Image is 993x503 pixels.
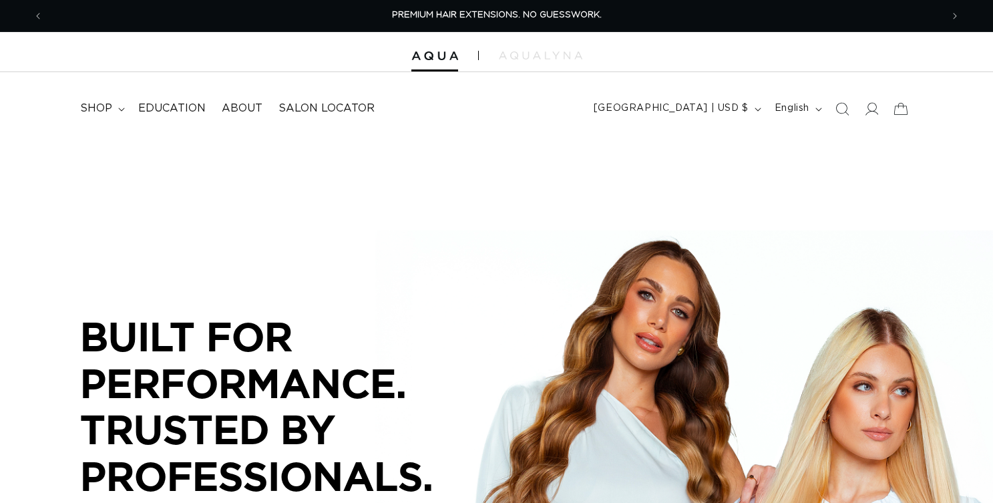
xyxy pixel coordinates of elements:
button: [GEOGRAPHIC_DATA] | USD $ [586,96,767,122]
p: BUILT FOR PERFORMANCE. TRUSTED BY PROFESSIONALS. [80,313,481,499]
span: shop [80,102,112,116]
img: Aqua Hair Extensions [411,51,458,61]
a: Education [130,94,214,124]
span: PREMIUM HAIR EXTENSIONS. NO GUESSWORK. [392,11,602,19]
button: Next announcement [940,3,970,29]
button: English [767,96,827,122]
img: aqualyna.com [499,51,582,59]
a: About [214,94,270,124]
span: [GEOGRAPHIC_DATA] | USD $ [594,102,749,116]
span: About [222,102,262,116]
span: Salon Locator [278,102,375,116]
button: Previous announcement [23,3,53,29]
summary: shop [72,94,130,124]
span: Education [138,102,206,116]
a: Salon Locator [270,94,383,124]
summary: Search [827,94,857,124]
span: English [775,102,809,116]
